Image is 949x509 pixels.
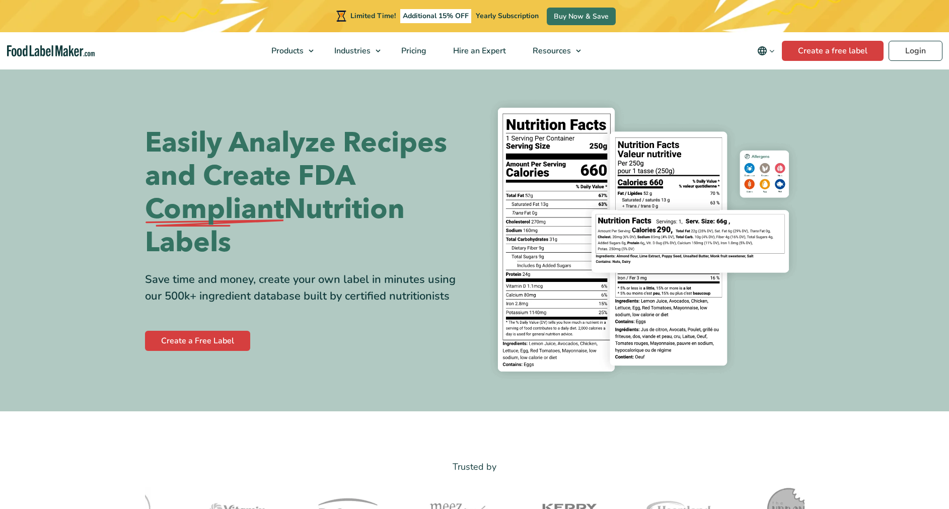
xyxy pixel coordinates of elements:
[889,41,942,61] a: Login
[258,32,319,69] a: Products
[145,460,805,474] p: Trusted by
[547,8,616,25] a: Buy Now & Save
[450,45,507,56] span: Hire an Expert
[388,32,437,69] a: Pricing
[268,45,305,56] span: Products
[145,193,284,226] span: Compliant
[440,32,517,69] a: Hire an Expert
[782,41,884,61] a: Create a free label
[350,11,396,21] span: Limited Time!
[7,45,95,57] a: Food Label Maker homepage
[398,45,427,56] span: Pricing
[145,331,250,351] a: Create a Free Label
[400,9,471,23] span: Additional 15% OFF
[145,271,467,305] div: Save time and money, create your own label in minutes using our 500k+ ingredient database built b...
[476,11,539,21] span: Yearly Subscription
[321,32,386,69] a: Industries
[530,45,572,56] span: Resources
[520,32,586,69] a: Resources
[331,45,372,56] span: Industries
[750,41,782,61] button: Change language
[145,126,467,259] h1: Easily Analyze Recipes and Create FDA Nutrition Labels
